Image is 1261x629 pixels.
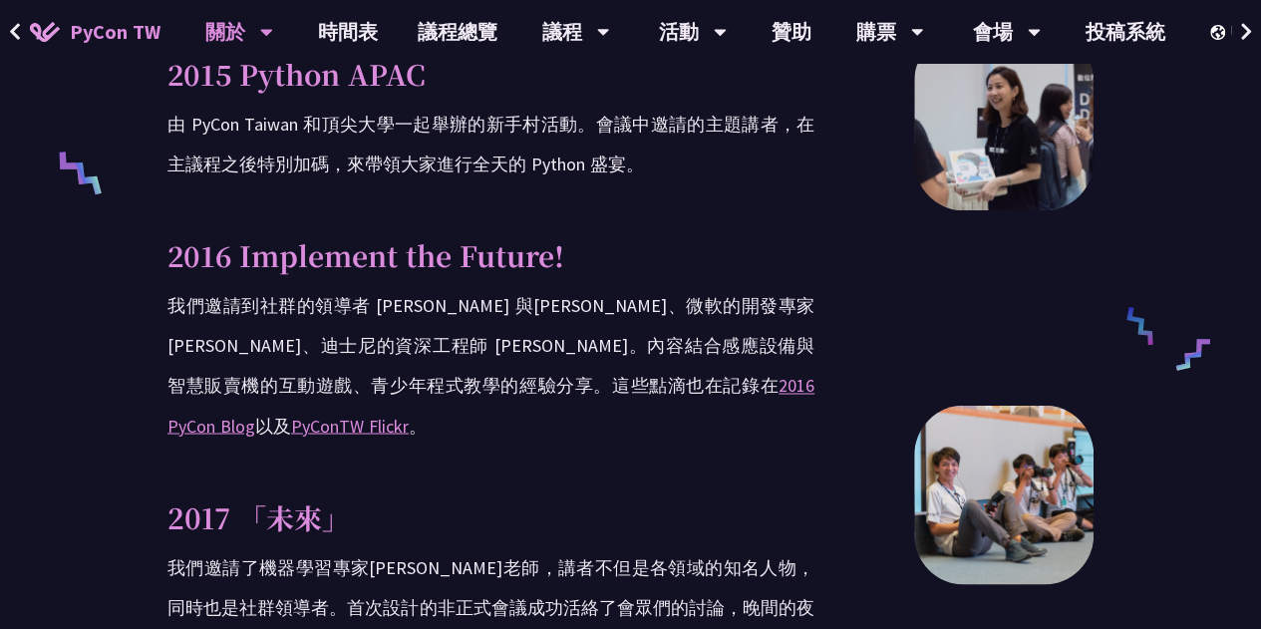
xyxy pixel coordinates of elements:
[167,53,814,95] p: 2015 Python APAC
[167,495,814,537] p: 2017 「未來」
[291,414,409,437] a: PyConTW Flickr
[1210,25,1230,40] img: Locale Icon
[167,105,814,184] p: 由 PyCon Taiwan 和頂尖大學一起舉辦的新手村活動。會議中邀請的主題講者，在主議程之後特別加碼，來帶領大家進行全天的 Python 盛宴。
[10,7,180,57] a: PyCon TW
[167,234,814,276] p: 2016 Implement the Future!
[70,17,160,47] span: PyCon TW
[167,286,814,446] p: 我們邀請到社群的領導者 [PERSON_NAME] 與[PERSON_NAME]、微軟的開發專家 [PERSON_NAME]、迪士尼的資深工程師 [PERSON_NAME]。內容結合感應設備與智...
[30,22,60,42] img: Home icon of PyCon TW 2025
